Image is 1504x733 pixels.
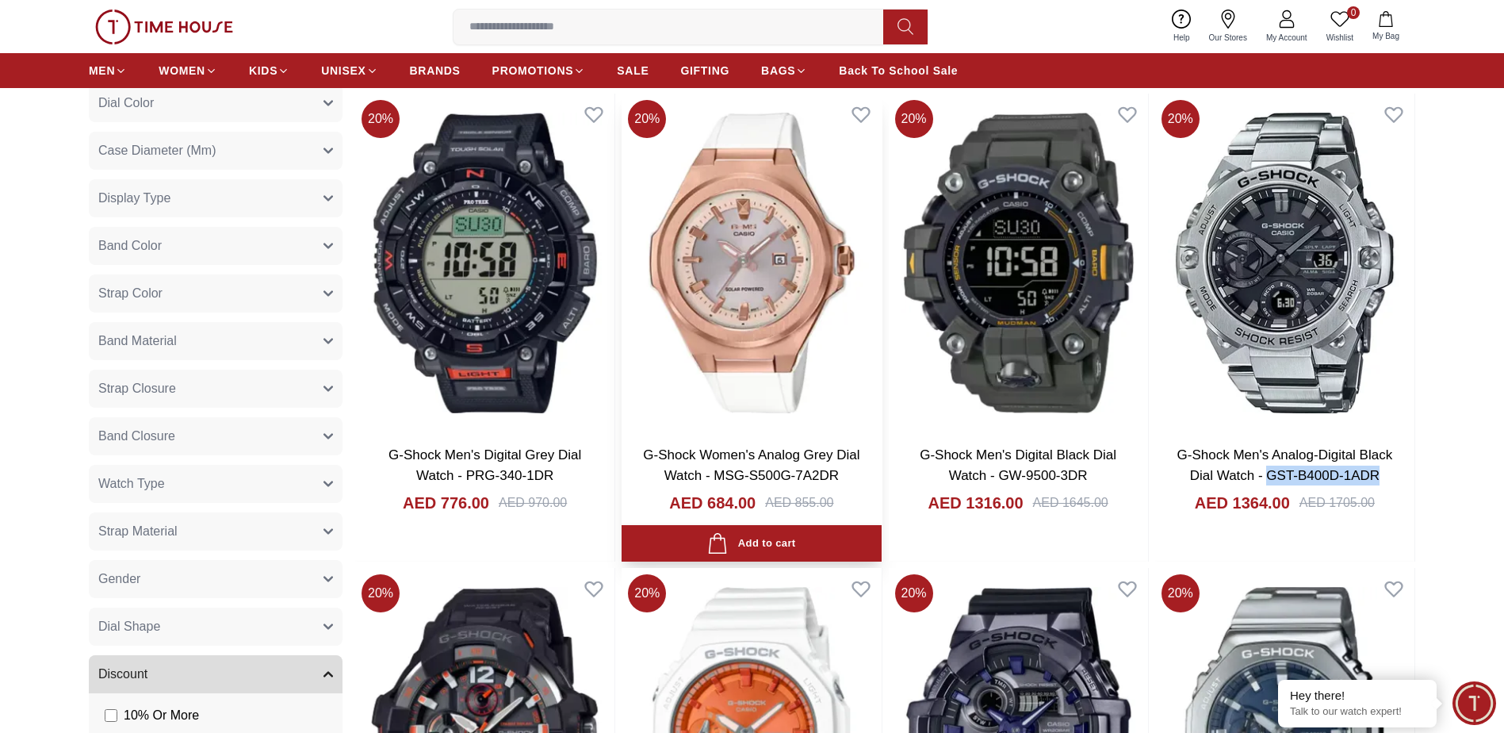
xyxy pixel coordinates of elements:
button: Strap Closure [89,370,343,408]
span: Strap Color [98,284,163,303]
span: My Bag [1366,30,1406,42]
div: AED 855.00 [765,493,833,512]
a: G-Shock Men's Digital Grey Dial Watch - PRG-340-1DR [388,447,581,483]
a: 0Wishlist [1317,6,1363,47]
span: Band Color [98,236,162,255]
span: 20 % [1161,574,1200,612]
a: MEN [89,56,127,85]
div: AED 1705.00 [1299,493,1375,512]
button: Band Color [89,227,343,265]
button: Band Closure [89,417,343,455]
span: Watch Type [98,474,165,493]
input: 10% Or More [105,709,117,722]
a: WOMEN [159,56,217,85]
span: Display Type [98,189,170,208]
img: G-Shock Women's Analog Grey Dial Watch - MSG-S500G-7A2DR [622,94,881,433]
div: Chat Widget [1452,681,1496,725]
button: Discount [89,655,343,693]
a: Our Stores [1200,6,1257,47]
span: 0 [1347,6,1360,19]
span: Our Stores [1203,32,1253,44]
img: G-Shock Men's Digital Grey Dial Watch - PRG-340-1DR [355,94,614,433]
a: GIFTING [680,56,729,85]
a: BRANDS [410,56,461,85]
span: 20 % [895,100,933,138]
span: 20 % [628,100,666,138]
div: Add to cart [707,533,795,555]
span: 20 % [895,574,933,612]
div: AED 970.00 [499,493,567,512]
img: ... [95,10,233,44]
a: BAGS [761,56,807,85]
span: PROMOTIONS [492,63,574,79]
span: Strap Closure [98,379,176,398]
div: Hey there! [1290,688,1425,704]
img: G-Shock Men's Analog-Digital Black Dial Watch - GST-B400D-1ADR [1155,94,1414,433]
a: Back To School Sale [839,56,958,85]
button: My Bag [1363,8,1409,45]
button: Strap Material [89,512,343,551]
span: Wishlist [1320,32,1360,44]
span: Strap Material [98,522,178,541]
button: Watch Type [89,465,343,503]
a: PROMOTIONS [492,56,586,85]
span: Help [1167,32,1196,44]
span: BRANDS [410,63,461,79]
span: Dial Color [98,94,154,113]
span: Gender [98,570,140,589]
span: SALE [617,63,649,79]
button: Display Type [89,179,343,217]
span: 20 % [362,100,400,138]
span: Band Material [98,332,177,351]
span: BAGS [761,63,795,79]
span: Discount [98,665,147,684]
button: Dial Shape [89,608,343,646]
span: GIFTING [680,63,729,79]
span: Dial Shape [98,617,160,636]
span: My Account [1260,32,1314,44]
span: 10 % Or More [124,706,199,725]
h4: AED 1364.00 [1195,492,1290,514]
a: Help [1164,6,1200,47]
span: 20 % [362,574,400,612]
a: G-Shock Men's Analog-Digital Black Dial Watch - GST-B400D-1ADR [1177,447,1393,483]
span: UNISEX [321,63,365,79]
a: KIDS [249,56,289,85]
img: G-Shock Men's Digital Black Dial Watch - GW-9500-3DR [889,94,1148,433]
button: Add to cart [622,525,881,562]
span: Band Closure [98,427,175,446]
h4: AED 1316.00 [928,492,1023,514]
button: Gender [89,560,343,598]
span: Back To School Sale [839,63,958,79]
button: Case Diameter (Mm) [89,132,343,170]
span: Case Diameter (Mm) [98,141,216,160]
span: WOMEN [159,63,205,79]
button: Band Material [89,322,343,360]
div: AED 1645.00 [1033,493,1108,512]
span: MEN [89,63,115,79]
button: Strap Color [89,274,343,313]
h4: AED 684.00 [669,492,756,514]
span: 20 % [1161,100,1200,138]
span: KIDS [249,63,277,79]
span: 20 % [628,574,666,612]
p: Talk to our watch expert! [1290,705,1425,719]
a: G-Shock Women's Analog Grey Dial Watch - MSG-S500G-7A2DR [643,447,859,483]
a: SALE [617,56,649,85]
a: G-Shock Men's Digital Black Dial Watch - GW-9500-3DR [920,447,1116,483]
h4: AED 776.00 [403,492,489,514]
a: UNISEX [321,56,377,85]
button: Dial Color [89,84,343,122]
